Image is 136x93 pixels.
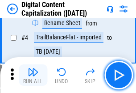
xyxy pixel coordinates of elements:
div: TB [DATE] [34,46,62,57]
div: Skip [85,79,96,84]
img: Undo [56,67,67,77]
button: Run All [19,64,47,86]
img: Main button [111,68,126,82]
div: Rename Sheet [42,18,82,29]
img: Settings menu [118,4,129,14]
button: Undo [47,64,76,86]
div: to [107,34,112,41]
img: Back [7,4,18,14]
div: Run All [23,79,43,84]
img: Skip [85,67,95,77]
div: from [86,20,97,27]
div: Digital Content Capitalization ([DATE]) [21,0,103,17]
div: TrailBalanceFlat - imported [34,32,103,43]
span: # 4 [21,34,28,41]
button: Skip [76,64,104,86]
img: Support [107,5,114,13]
div: Undo [55,79,68,84]
img: Run All [28,67,38,77]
